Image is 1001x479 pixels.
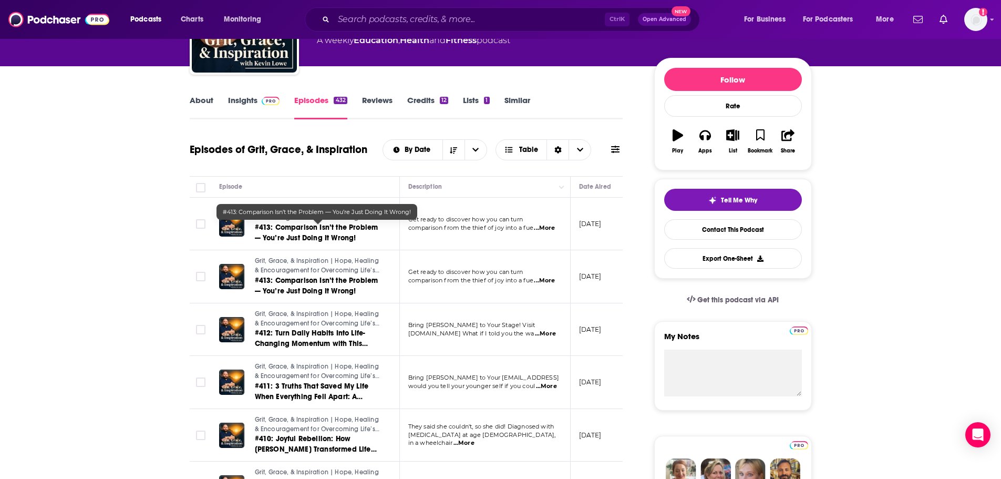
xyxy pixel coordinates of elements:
span: New [672,6,690,16]
div: Rate [664,95,802,117]
span: [DOMAIN_NAME] What if I told you the wa [408,330,534,337]
div: Date Aired [579,180,611,193]
a: InsightsPodchaser Pro [228,95,280,119]
a: Pro website [790,440,808,450]
button: Open AdvancedNew [638,13,691,26]
span: Grit, Grace, & Inspiration | Hope, Healing & Encouragement for Overcoming Life’s Hardest Seasons [255,416,379,442]
a: Contact This Podcast [664,219,802,240]
svg: Add a profile image [979,8,987,16]
div: Episode [219,180,243,193]
span: #413: Comparison Isn’t the Problem — You’re Just Doing It Wrong! [255,223,378,242]
div: Open Intercom Messenger [965,422,990,447]
div: Apps [698,148,712,154]
span: Grit, Grace, & Inspiration | Hope, Healing & Encouragement for Overcoming Life’s Hardest Seasons [255,310,379,336]
button: open menu [737,11,799,28]
span: Get ready to discover how you can turn [408,216,523,223]
span: Toggle select row [196,272,205,281]
span: Grit, Grace, & Inspiration | Hope, Healing & Encouragement for Overcoming Life’s Hardest Seasons [255,363,379,389]
span: Bring [PERSON_NAME] to Your [EMAIL_ADDRESS] [408,374,559,381]
span: ...More [534,277,555,285]
span: Toggle select row [196,431,205,440]
div: Description [408,180,442,193]
a: Show notifications dropdown [909,11,927,28]
span: Table [519,146,538,154]
img: Podchaser Pro [790,327,808,335]
img: Podchaser Pro [790,441,808,450]
span: Get ready to discover how you can turn [408,268,523,276]
span: ...More [534,224,555,232]
span: comparison from the thief of joy into a fue [408,277,533,284]
span: #413: Comparison Isn’t the Problem — You’re Just Doing It Wrong! [255,276,378,295]
span: Open Advanced [643,17,686,22]
button: open menu [869,11,907,28]
p: [DATE] [579,272,602,281]
span: and [429,35,446,45]
label: My Notes [664,331,802,350]
div: 432 [334,97,347,104]
div: Bookmark [748,148,772,154]
a: Pro website [790,325,808,335]
a: Show notifications dropdown [935,11,952,28]
span: Podcasts [130,12,161,27]
input: Search podcasts, credits, & more... [334,11,605,28]
a: Charts [174,11,210,28]
button: Sort Direction [442,140,465,160]
span: #413: Comparison Isn’t the Problem — You’re Just Doing It Wrong! [223,208,411,216]
button: Follow [664,68,802,91]
span: Logged in as RobLouis [964,8,987,31]
button: open menu [383,146,442,154]
span: Bring [PERSON_NAME] to Your Stage! Visit [408,321,535,329]
span: Toggle select row [196,219,205,229]
span: [MEDICAL_DATA] at age [DEMOGRAPHIC_DATA], in a wheelchair [408,431,556,447]
span: They said she couldn't, so she did! Diagnosed with [408,423,554,430]
button: Play [664,123,692,160]
span: ...More [536,382,557,391]
img: Podchaser Pro [262,97,280,105]
button: Export One-Sheet [664,248,802,269]
p: [DATE] [579,325,602,334]
a: #410: Joyful Rebellion: How [PERSON_NAME] Transformed Life with a Disability Through Music and Ad... [255,434,381,455]
a: Get this podcast via API [678,287,788,313]
a: Fitness [446,35,477,45]
span: For Business [744,12,786,27]
div: 1 [484,97,489,104]
span: Toggle select row [196,378,205,387]
a: Health [400,35,429,45]
p: [DATE] [579,431,602,440]
h1: Episodes of Grit, Grace, & Inspiration [190,143,367,156]
a: Similar [504,95,530,119]
button: open menu [216,11,275,28]
button: Show profile menu [964,8,987,31]
span: By Date [405,146,434,154]
a: Grit, Grace, & Inspiration | Hope, Healing & Encouragement for Overcoming Life’s Hardest Seasons [255,310,381,328]
div: A weekly podcast [317,34,510,47]
a: #413: Comparison Isn’t the Problem — You’re Just Doing It Wrong! [255,222,381,243]
div: List [729,148,737,154]
button: tell me why sparkleTell Me Why [664,189,802,211]
button: Choose View [496,139,592,160]
img: User Profile [964,8,987,31]
div: 12 [440,97,448,104]
button: Apps [692,123,719,160]
a: Grit, Grace, & Inspiration | Hope, Healing & Encouragement for Overcoming Life’s Hardest Seasons [255,362,381,381]
span: , [398,35,400,45]
span: comparison from the thief of joy into a fue [408,224,533,231]
img: Podchaser - Follow, Share and Rate Podcasts [8,9,109,29]
div: Share [781,148,795,154]
button: Bookmark [747,123,774,160]
a: Credits12 [407,95,448,119]
h2: Choose List sort [383,139,487,160]
span: #412: Turn Daily Habits Into Life-Changing Momentum with This Simple Mindset Shift [255,329,368,359]
span: Get this podcast via API [697,295,779,304]
button: List [719,123,746,160]
span: Charts [181,12,203,27]
span: ...More [535,330,556,338]
a: #412: Turn Daily Habits Into Life-Changing Momentum with This Simple Mindset Shift [255,328,381,349]
a: #413: Comparison Isn’t the Problem — You’re Just Doing It Wrong! [255,276,381,297]
div: Sort Direction [546,140,569,160]
a: Education [354,35,398,45]
div: Search podcasts, credits, & more... [315,7,710,32]
button: open menu [465,140,487,160]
